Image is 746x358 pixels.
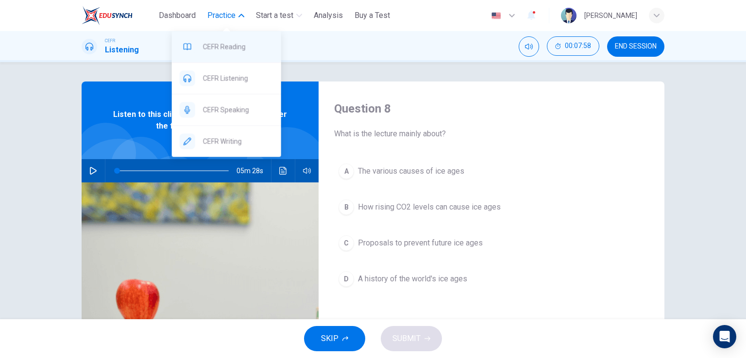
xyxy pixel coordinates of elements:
div: B [339,199,354,215]
div: CEFR Speaking [172,94,281,125]
div: D [339,271,354,287]
img: ELTC logo [82,6,133,25]
span: Practice [207,10,236,21]
h4: Question 8 [334,101,649,116]
button: 00:07:58 [547,36,599,56]
span: SKIP [321,332,339,345]
a: ELTC logo [82,6,155,25]
div: Open Intercom Messenger [713,325,736,348]
button: Practice [203,7,248,24]
button: Start a test [252,7,306,24]
div: CEFR Writing [172,126,281,157]
span: How rising CO2 levels can cause ice ages [358,201,501,213]
button: Dashboard [155,7,200,24]
span: Analysis [314,10,343,21]
span: END SESSION [615,43,657,50]
span: Start a test [256,10,293,21]
button: BHow rising CO2 levels can cause ice ages [334,195,649,219]
div: Hide [547,36,599,57]
div: A [339,163,354,179]
span: Proposals to prevent future ice ages [358,237,483,249]
span: CEFR Speaking [203,104,273,115]
button: CProposals to prevent future ice ages [334,231,649,255]
button: Buy a Test [351,7,394,24]
div: CEFR Listening [172,63,281,94]
div: C [339,235,354,251]
img: Profile picture [561,8,576,23]
span: 00:07:58 [565,42,591,50]
div: CEFR Reading [172,31,281,62]
h1: Listening [105,44,139,56]
span: CEFR Reading [203,41,273,52]
button: SKIP [304,326,365,351]
button: END SESSION [607,36,664,57]
span: 05m 28s [237,159,271,182]
button: Analysis [310,7,347,24]
span: Listen to this clip about the Ice Age and answer the following questions: [113,109,287,132]
span: CEFR Writing [203,135,273,147]
span: The various causes of ice ages [358,165,464,177]
span: CEFR Listening [203,72,273,84]
button: AThe various causes of ice ages [334,159,649,183]
span: Dashboard [159,10,196,21]
div: [PERSON_NAME] [584,10,637,21]
button: DA history of the world's ice ages [334,267,649,291]
span: CEFR [105,37,115,44]
span: Buy a Test [355,10,390,21]
span: What is the lecture mainly about? [334,128,649,140]
img: en [490,12,502,19]
button: Click to see the audio transcription [275,159,291,182]
div: Mute [519,36,539,57]
span: A history of the world's ice ages [358,273,467,285]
